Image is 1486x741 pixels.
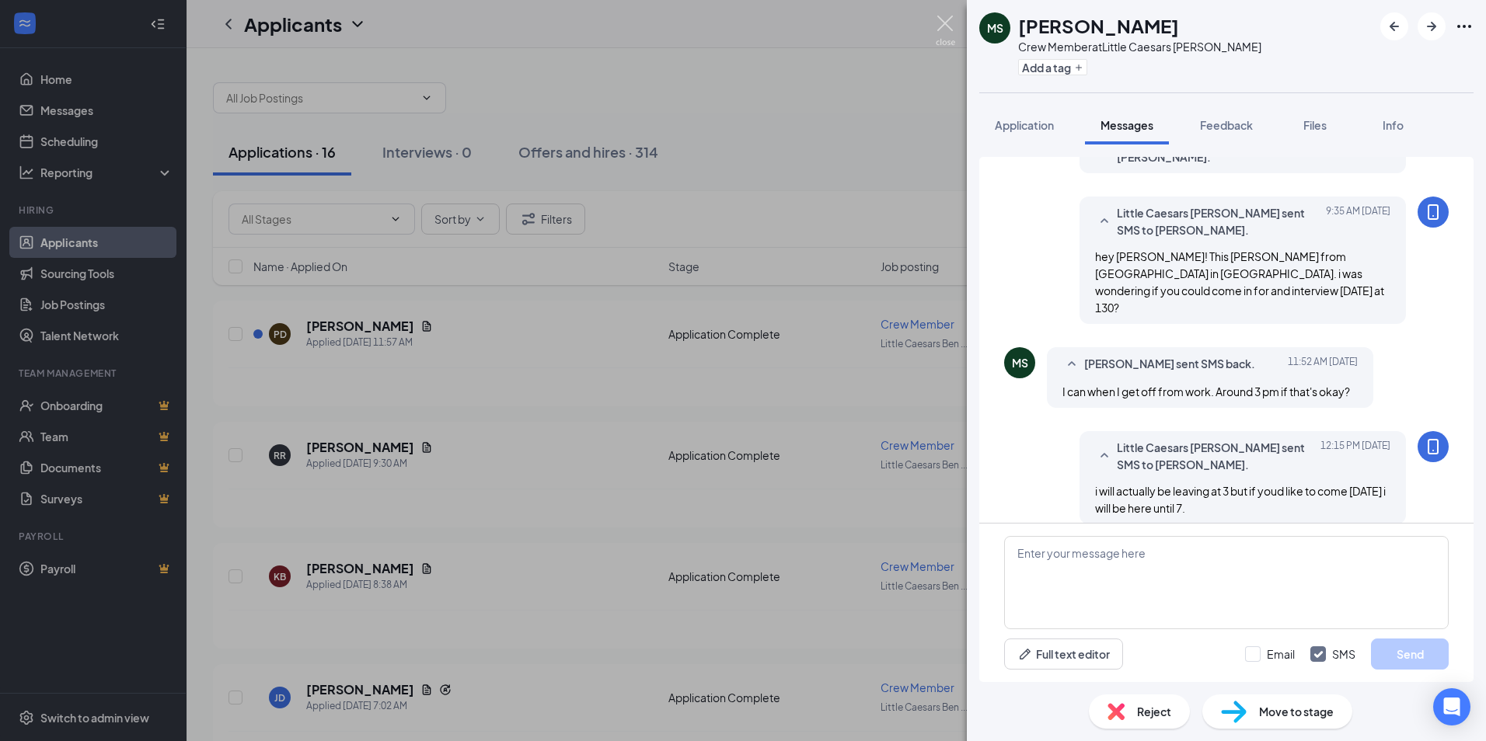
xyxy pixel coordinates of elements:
[1137,703,1171,720] span: Reject
[1101,118,1153,132] span: Messages
[1424,437,1442,456] svg: MobileSms
[995,118,1054,132] span: Application
[1422,17,1441,36] svg: ArrowRight
[1380,12,1408,40] button: ArrowLeftNew
[1017,646,1033,662] svg: Pen
[1018,59,1087,75] button: PlusAdd a tag
[1018,39,1261,54] div: Crew Member at Little Caesars [PERSON_NAME]
[1117,204,1320,238] span: Little Caesars [PERSON_NAME] sent SMS to [PERSON_NAME].
[1383,118,1404,132] span: Info
[1288,355,1358,374] span: [DATE] 11:52 AM
[1062,384,1350,398] span: I can when I get off from work. Around 3 pm if that's okay?
[1095,212,1114,231] svg: SmallChevronUp
[1433,688,1470,725] div: Open Intercom Messenger
[1018,12,1179,39] h1: [PERSON_NAME]
[1084,355,1255,374] span: [PERSON_NAME] sent SMS back.
[1012,355,1028,370] div: MS
[1062,355,1081,374] svg: SmallChevronUp
[1074,63,1083,72] svg: Plus
[1095,447,1114,465] svg: SmallChevronUp
[1095,484,1386,515] span: i will actually be leaving at 3 but if youd like to come [DATE] i will be here until 7.
[1326,204,1390,238] span: [DATE] 9:35 AM
[987,20,1003,36] div: MS
[1385,17,1404,36] svg: ArrowLeftNew
[1117,439,1320,473] span: Little Caesars [PERSON_NAME] sent SMS to [PERSON_NAME].
[1095,249,1384,315] span: hey [PERSON_NAME]! This [PERSON_NAME] from [GEOGRAPHIC_DATA] in [GEOGRAPHIC_DATA]. i was wonderin...
[1424,203,1442,221] svg: MobileSms
[1200,118,1253,132] span: Feedback
[1004,638,1123,670] button: Full text editorPen
[1455,17,1474,36] svg: Ellipses
[1418,12,1446,40] button: ArrowRight
[1371,638,1449,670] button: Send
[1303,118,1327,132] span: Files
[1259,703,1334,720] span: Move to stage
[1320,439,1390,473] span: [DATE] 12:15 PM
